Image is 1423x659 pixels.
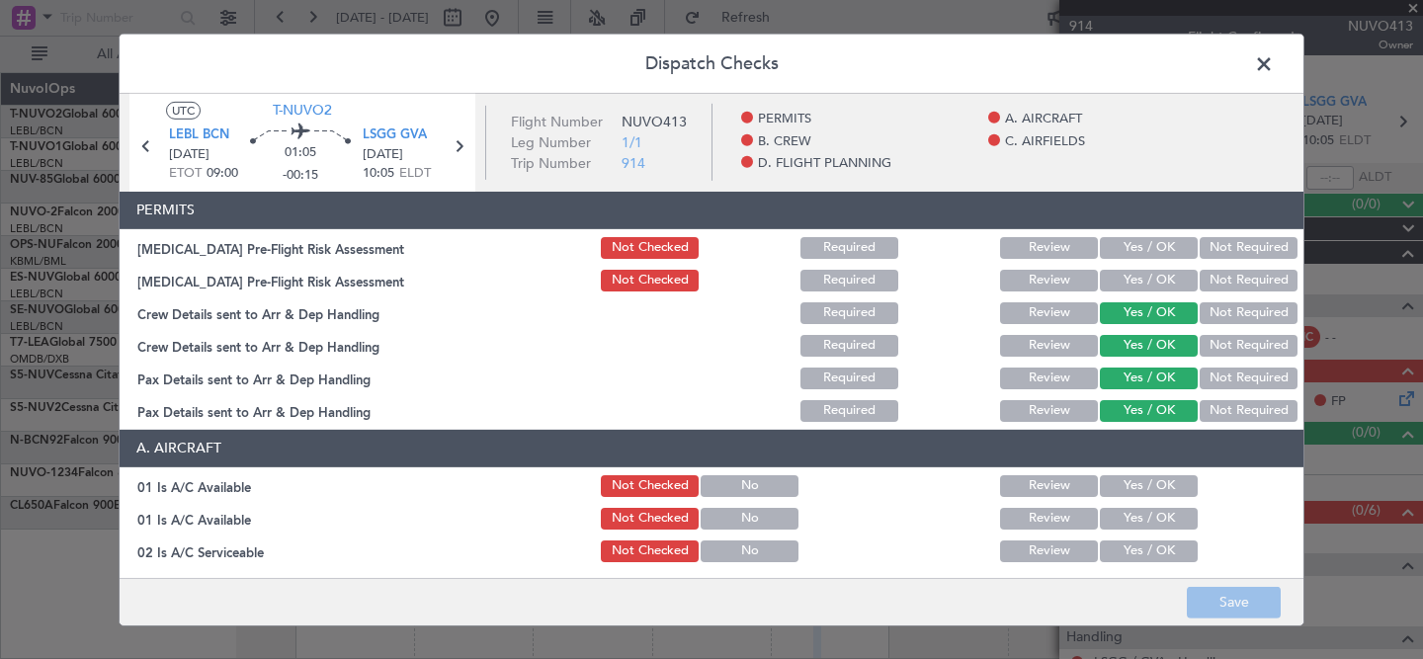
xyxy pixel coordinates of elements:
[1000,400,1098,422] button: Review
[1200,237,1297,259] button: Not Required
[1200,302,1297,324] button: Not Required
[1005,110,1082,129] span: A. AIRCRAFT
[1000,302,1098,324] button: Review
[1000,475,1098,497] button: Review
[1100,540,1198,562] button: Yes / OK
[120,34,1303,93] header: Dispatch Checks
[1100,270,1198,291] button: Yes / OK
[1100,335,1198,357] button: Yes / OK
[1000,237,1098,259] button: Review
[1100,368,1198,389] button: Yes / OK
[1200,400,1297,422] button: Not Required
[1000,508,1098,530] button: Review
[1000,540,1098,562] button: Review
[1000,368,1098,389] button: Review
[1100,400,1198,422] button: Yes / OK
[1100,302,1198,324] button: Yes / OK
[1005,132,1085,152] span: C. AIRFIELDS
[1100,237,1198,259] button: Yes / OK
[1100,508,1198,530] button: Yes / OK
[1200,270,1297,291] button: Not Required
[1000,270,1098,291] button: Review
[1200,368,1297,389] button: Not Required
[1200,335,1297,357] button: Not Required
[1000,335,1098,357] button: Review
[1100,475,1198,497] button: Yes / OK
